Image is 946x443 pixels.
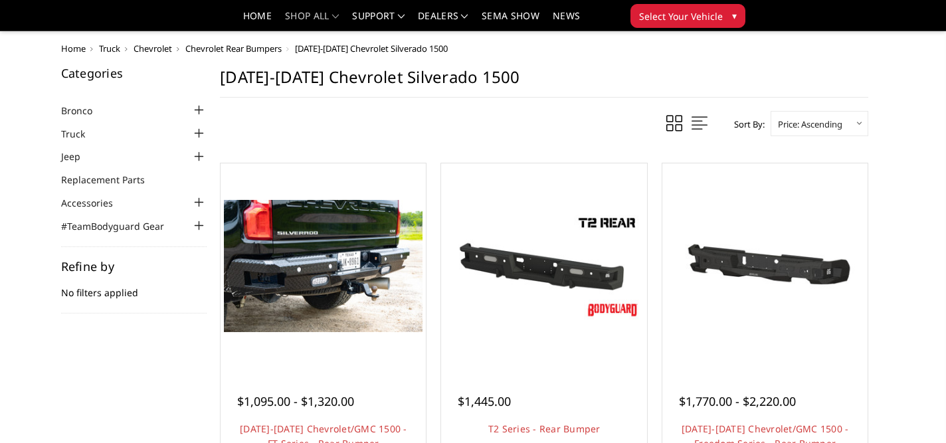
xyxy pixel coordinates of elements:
a: 2019-2025 Chevrolet/GMC 1500 - Freedom Series - Rear Bumper 2019-2025 Chevrolet/GMC 1500 - Freedo... [666,167,864,365]
button: Select Your Vehicle [630,4,745,28]
a: shop all [285,11,339,31]
a: #TeamBodyguard Gear [61,219,181,233]
a: Bronco [61,104,109,118]
h5: Refine by [61,260,207,272]
a: T2 Series - Rear Bumper T2 Series - Rear Bumper [444,167,643,365]
a: Truck [61,127,102,141]
span: $1,095.00 - $1,320.00 [237,393,354,409]
a: Support [352,11,405,31]
span: [DATE]-[DATE] Chevrolet Silverado 1500 [295,43,448,54]
a: Chevrolet Rear Bumpers [185,43,282,54]
div: No filters applied [61,260,207,313]
a: 2019-2025 Chevrolet/GMC 1500 - FT Series - Rear Bumper 2019-2025 Chevrolet/GMC 1500 - FT Series -... [224,167,423,365]
span: $1,770.00 - $2,220.00 [679,393,796,409]
a: Truck [99,43,120,54]
a: Replacement Parts [61,173,161,187]
a: Home [243,11,272,31]
a: Accessories [61,196,130,210]
a: Chevrolet [134,43,172,54]
span: ▾ [732,9,737,23]
span: Select Your Vehicle [639,9,723,23]
h5: Categories [61,67,207,79]
a: Jeep [61,149,97,163]
a: T2 Series - Rear Bumper [488,422,601,435]
a: SEMA Show [482,11,539,31]
a: Home [61,43,86,54]
a: Dealers [418,11,468,31]
a: News [553,11,580,31]
span: $1,445.00 [458,393,511,409]
h1: [DATE]-[DATE] Chevrolet Silverado 1500 [220,67,868,98]
label: Sort By: [727,114,765,134]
